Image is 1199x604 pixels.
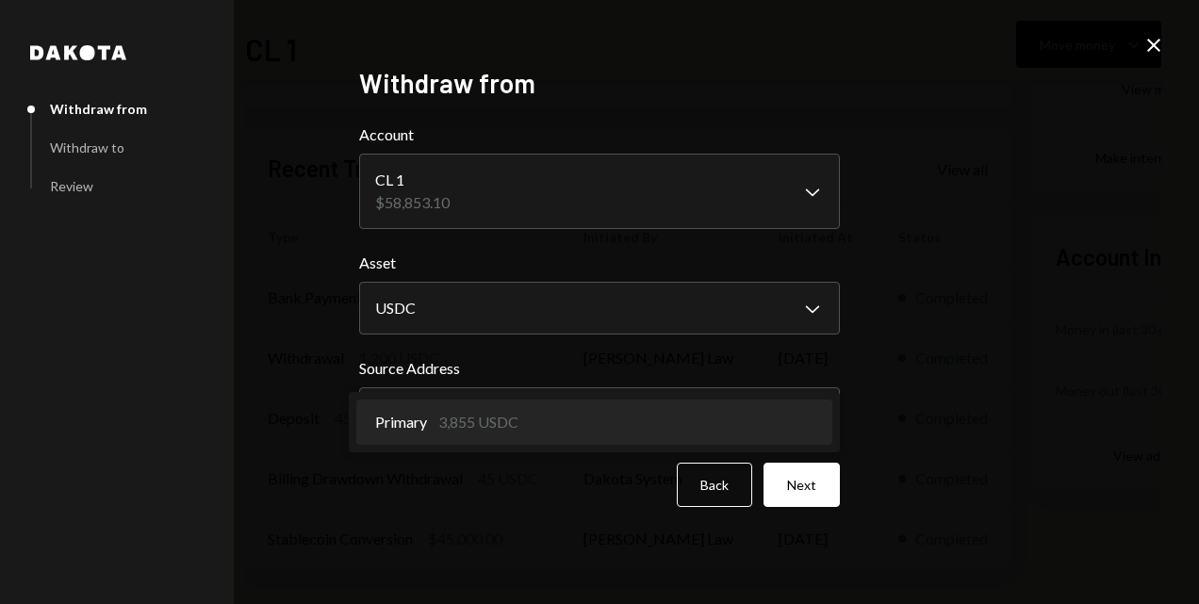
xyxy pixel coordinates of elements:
label: Account [359,123,840,146]
div: Review [50,178,93,194]
button: Back [677,463,752,507]
span: Primary [375,411,427,433]
h2: Withdraw from [359,65,840,102]
button: Next [764,463,840,507]
button: Asset [359,282,840,335]
div: 3,855 USDC [438,411,518,433]
div: Withdraw from [50,101,147,117]
div: Withdraw to [50,139,124,155]
button: Account [359,154,840,229]
label: Asset [359,252,840,274]
button: Source Address [359,387,840,440]
label: Source Address [359,357,840,380]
